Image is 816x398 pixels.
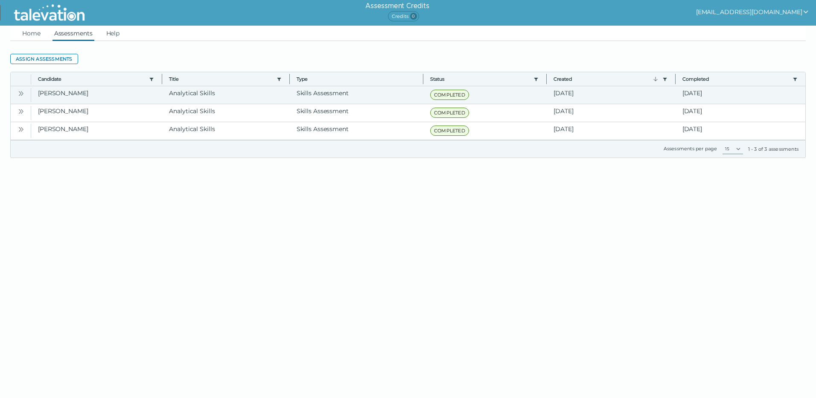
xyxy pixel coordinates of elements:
[673,70,678,88] button: Column resize handle
[547,122,675,140] clr-dg-cell: [DATE]
[31,122,162,140] clr-dg-cell: [PERSON_NAME]
[676,86,805,104] clr-dg-cell: [DATE]
[290,122,423,140] clr-dg-cell: Skills Assessment
[420,70,426,88] button: Column resize handle
[297,76,416,82] span: Type
[547,86,675,104] clr-dg-cell: [DATE]
[365,1,429,11] h6: Assessment Credits
[676,122,805,140] clr-dg-cell: [DATE]
[52,26,94,41] a: Assessments
[430,126,469,136] span: COMPLETED
[105,26,122,41] a: Help
[544,70,549,88] button: Column resize handle
[17,108,24,115] cds-icon: Open
[696,7,809,17] button: show user actions
[17,90,24,97] cds-icon: Open
[388,11,419,21] span: Credits
[664,146,717,152] label: Assessments per page
[16,124,26,134] button: Open
[290,86,423,104] clr-dg-cell: Skills Assessment
[162,86,289,104] clr-dg-cell: Analytical Skills
[38,76,146,82] button: Candidate
[10,2,88,23] img: Talevation_Logo_Transparent_white.png
[20,26,42,41] a: Home
[287,70,292,88] button: Column resize handle
[682,76,789,82] button: Completed
[430,90,469,100] span: COMPLETED
[430,108,469,118] span: COMPLETED
[162,104,289,122] clr-dg-cell: Analytical Skills
[10,54,78,64] button: Assign assessments
[547,104,675,122] clr-dg-cell: [DATE]
[676,104,805,122] clr-dg-cell: [DATE]
[748,146,799,152] div: 1 - 3 of 3 assessments
[17,126,24,133] cds-icon: Open
[430,76,530,82] button: Status
[554,76,659,82] button: Created
[159,70,165,88] button: Column resize handle
[31,104,162,122] clr-dg-cell: [PERSON_NAME]
[290,104,423,122] clr-dg-cell: Skills Assessment
[169,76,273,82] button: Title
[162,122,289,140] clr-dg-cell: Analytical Skills
[16,88,26,98] button: Open
[31,86,162,104] clr-dg-cell: [PERSON_NAME]
[410,13,417,20] span: 0
[16,106,26,116] button: Open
